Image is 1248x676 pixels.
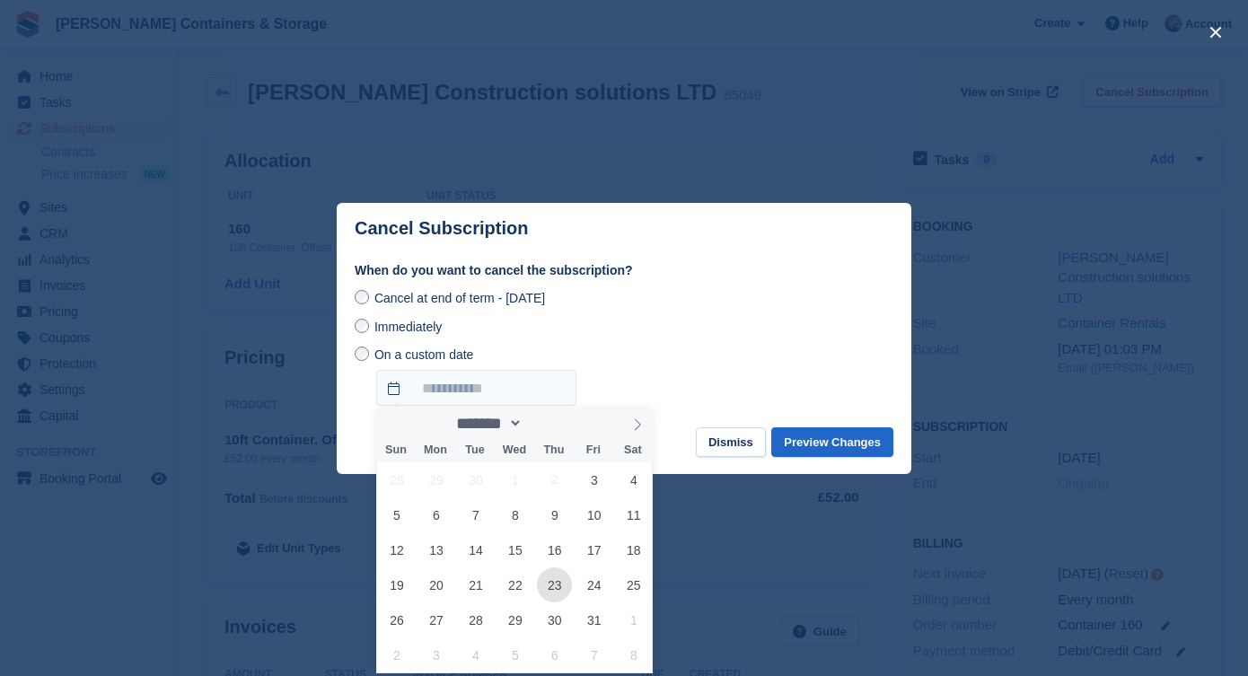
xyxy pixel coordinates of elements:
span: November 5, 2025 [497,637,532,672]
span: October 19, 2025 [379,567,414,602]
span: October 9, 2025 [537,497,572,532]
button: close [1201,18,1230,47]
span: Fri [574,444,613,456]
input: On a custom date [355,347,369,361]
span: November 3, 2025 [418,637,453,672]
span: October 4, 2025 [616,462,651,497]
span: Sun [376,444,416,456]
span: Immediately [374,320,442,334]
span: October 6, 2025 [418,497,453,532]
span: October 16, 2025 [537,532,572,567]
span: October 13, 2025 [418,532,453,567]
span: October 14, 2025 [458,532,493,567]
span: September 30, 2025 [458,462,493,497]
span: On a custom date [374,347,474,362]
span: October 3, 2025 [576,462,611,497]
span: October 30, 2025 [537,602,572,637]
span: October 20, 2025 [418,567,453,602]
span: October 26, 2025 [379,602,414,637]
span: November 7, 2025 [576,637,611,672]
span: October 11, 2025 [616,497,651,532]
button: Preview Changes [771,427,893,457]
input: Year [523,414,579,433]
span: Wed [495,444,534,456]
span: October 17, 2025 [576,532,611,567]
span: November 1, 2025 [616,602,651,637]
span: September 28, 2025 [379,462,414,497]
input: Cancel at end of term - [DATE] [355,290,369,304]
span: October 10, 2025 [576,497,611,532]
input: On a custom date [376,370,576,406]
span: October 2, 2025 [537,462,572,497]
input: Immediately [355,319,369,333]
span: Thu [534,444,574,456]
span: November 6, 2025 [537,637,572,672]
span: September 29, 2025 [418,462,453,497]
span: October 8, 2025 [497,497,532,532]
label: When do you want to cancel the subscription? [355,261,893,280]
span: October 22, 2025 [497,567,532,602]
span: October 31, 2025 [576,602,611,637]
span: October 29, 2025 [497,602,532,637]
span: October 1, 2025 [497,462,532,497]
button: Dismiss [696,427,766,457]
span: November 4, 2025 [458,637,493,672]
span: October 7, 2025 [458,497,493,532]
select: Month [450,414,523,433]
span: October 25, 2025 [616,567,651,602]
span: October 12, 2025 [379,532,414,567]
span: November 8, 2025 [616,637,651,672]
span: Mon [416,444,455,456]
span: October 15, 2025 [497,532,532,567]
span: October 28, 2025 [458,602,493,637]
span: October 18, 2025 [616,532,651,567]
span: October 27, 2025 [418,602,453,637]
p: Cancel Subscription [355,218,528,239]
span: October 5, 2025 [379,497,414,532]
span: Sat [613,444,653,456]
span: October 21, 2025 [458,567,493,602]
span: November 2, 2025 [379,637,414,672]
span: October 24, 2025 [576,567,611,602]
span: Tue [455,444,495,456]
span: October 23, 2025 [537,567,572,602]
span: Cancel at end of term - [DATE] [374,291,545,305]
